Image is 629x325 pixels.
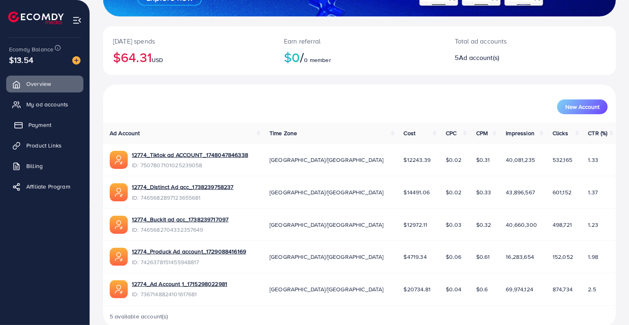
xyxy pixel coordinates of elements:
span: 1.37 [588,188,598,196]
span: / [300,48,304,67]
span: CTR (%) [588,129,608,137]
a: Product Links [6,137,83,154]
a: Affiliate Program [6,178,83,195]
a: 12774_Distinct Ad acc_1738239758237 [132,183,234,191]
span: $0.33 [476,188,491,196]
span: $14491.06 [404,188,430,196]
span: $0.03 [446,221,461,229]
button: New Account [557,99,608,114]
span: Affiliate Program [26,182,70,191]
span: Ecomdy Balance [9,45,53,53]
span: New Account [565,104,599,110]
span: ID: 7465682704332357649 [132,226,228,234]
a: Overview [6,76,83,92]
span: 1.98 [588,253,599,261]
span: [GEOGRAPHIC_DATA]/[GEOGRAPHIC_DATA] [270,285,384,293]
span: $12243.39 [404,156,431,164]
span: 498,721 [553,221,572,229]
span: $0.02 [446,156,461,164]
a: My ad accounts [6,96,83,113]
span: 601,152 [553,188,571,196]
span: [GEOGRAPHIC_DATA]/[GEOGRAPHIC_DATA] [270,253,384,261]
span: $0.6 [476,285,488,293]
span: Cost [404,129,416,137]
span: USD [152,56,163,64]
span: 16,283,654 [506,253,534,261]
span: CPM [476,129,488,137]
span: ID: 7465682897123655681 [132,194,234,202]
span: 40,660,300 [506,221,537,229]
a: 12774_Ad Account 1_1715298022981 [132,280,227,288]
span: [GEOGRAPHIC_DATA]/[GEOGRAPHIC_DATA] [270,221,384,229]
span: ID: 7367148824101617681 [132,290,227,298]
h2: $64.31 [113,49,264,65]
img: ic-ads-acc.e4c84228.svg [110,151,128,169]
span: Impression [506,129,535,137]
span: $0.32 [476,221,491,229]
p: Earn referral [284,36,435,46]
span: CPC [446,129,456,137]
span: ID: 7507807101025239058 [132,161,248,169]
span: $0.02 [446,188,461,196]
span: My ad accounts [26,100,68,108]
span: Ad Account [110,129,140,137]
span: $4719.34 [404,253,427,261]
a: Payment [6,117,83,133]
span: 1.33 [588,156,599,164]
span: [GEOGRAPHIC_DATA]/[GEOGRAPHIC_DATA] [270,156,384,164]
span: Billing [26,162,43,170]
span: 1.23 [588,221,599,229]
img: menu [72,16,82,25]
img: image [72,56,81,65]
span: $0.61 [476,253,490,261]
a: 12774_Tiktok ad ACCOUNT_1748047846338 [132,151,248,159]
p: Total ad accounts [455,36,563,46]
span: Clicks [553,129,568,137]
span: $12972.11 [404,221,427,229]
span: [GEOGRAPHIC_DATA]/[GEOGRAPHIC_DATA] [270,188,384,196]
iframe: Chat [594,288,623,319]
img: logo [8,12,64,24]
span: Ad account(s) [459,53,499,62]
span: $0.06 [446,253,461,261]
p: [DATE] spends [113,36,264,46]
span: $13.54 [9,54,33,66]
span: 874,734 [553,285,573,293]
span: 532,165 [553,156,572,164]
span: 2.5 [588,285,596,293]
span: 0 member [304,56,331,64]
h2: $0 [284,49,435,65]
a: 12774_Produck Ad account_1729088416169 [132,247,246,256]
a: Billing [6,158,83,174]
span: $0.04 [446,285,461,293]
span: Payment [28,121,51,129]
span: Time Zone [270,129,297,137]
span: 43,896,567 [506,188,535,196]
span: 152,052 [553,253,573,261]
span: ID: 7426378151455948817 [132,258,246,266]
img: ic-ads-acc.e4c84228.svg [110,216,128,234]
a: 12774_Buckit ad acc_1738239717097 [132,215,228,224]
span: $0.31 [476,156,490,164]
span: Overview [26,80,51,88]
img: ic-ads-acc.e4c84228.svg [110,183,128,201]
img: ic-ads-acc.e4c84228.svg [110,248,128,266]
span: $20734.81 [404,285,431,293]
img: ic-ads-acc.e4c84228.svg [110,280,128,298]
span: Product Links [26,141,62,150]
span: 40,081,235 [506,156,535,164]
span: 69,974,124 [506,285,533,293]
h2: 5 [455,54,563,62]
span: 5 available account(s) [110,312,168,320]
